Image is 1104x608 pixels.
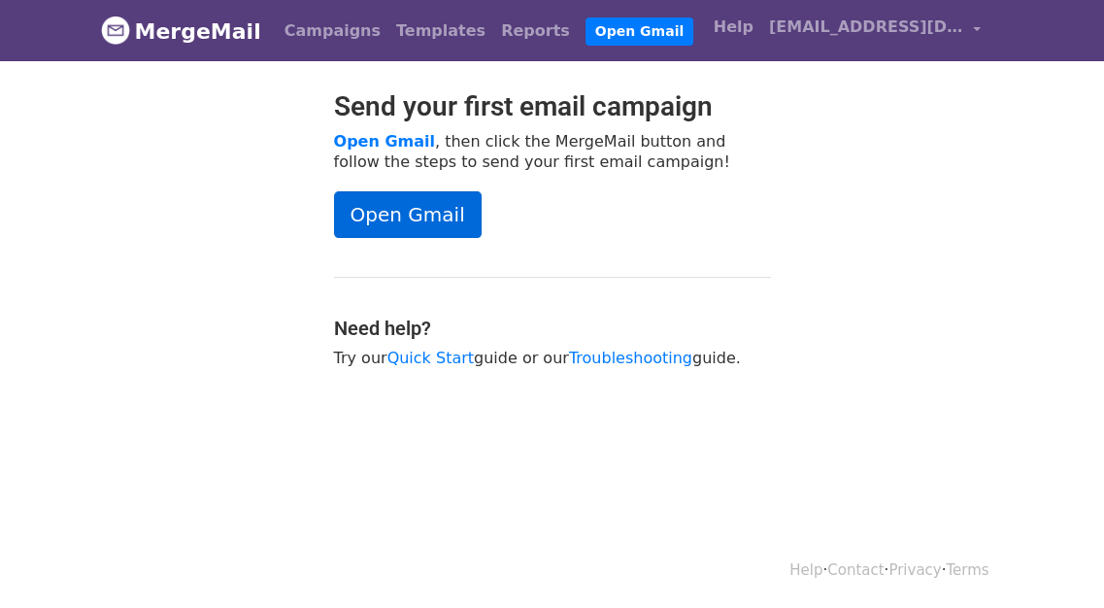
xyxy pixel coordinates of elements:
iframe: Chat Widget [1007,515,1104,608]
a: Open Gmail [585,17,693,46]
a: Contact [827,561,884,579]
a: Reports [493,12,578,51]
span: [EMAIL_ADDRESS][DOMAIN_NAME] [769,16,963,39]
a: Templates [388,12,493,51]
a: Help [789,561,822,579]
h2: Send your first email campaign [334,90,771,123]
a: Terms [946,561,988,579]
h4: Need help? [334,317,771,340]
p: , then click the MergeMail button and follow the steps to send your first email campaign! [334,131,771,172]
p: Try our guide or our guide. [334,348,771,368]
a: Troubleshooting [569,349,692,367]
a: Open Gmail [334,191,482,238]
a: Privacy [888,561,941,579]
img: MergeMail logo [101,16,130,45]
a: Open Gmail [334,132,435,151]
a: [EMAIL_ADDRESS][DOMAIN_NAME] [761,8,988,53]
a: Quick Start [387,349,474,367]
a: MergeMail [101,11,261,51]
a: Campaigns [277,12,388,51]
a: Help [706,8,761,47]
